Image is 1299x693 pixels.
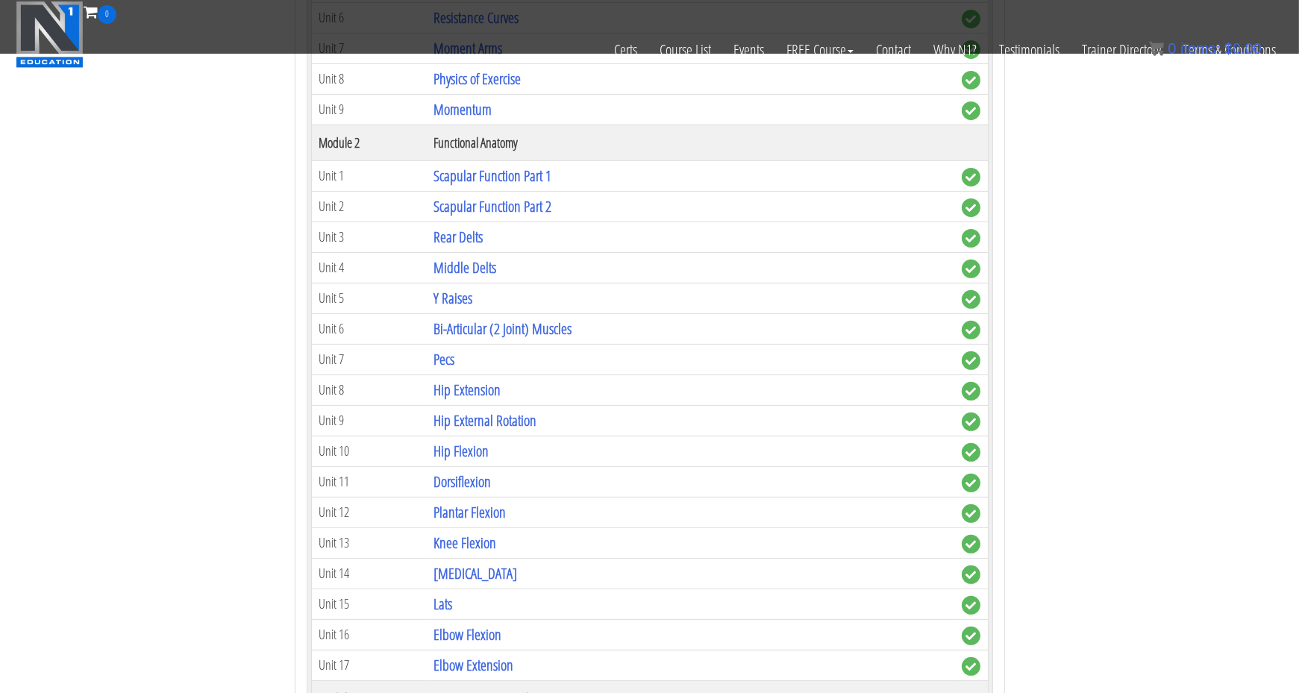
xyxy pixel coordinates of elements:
a: Elbow Flexion [433,624,501,645]
td: Unit 16 [311,619,426,650]
span: complete [962,321,980,339]
a: Hip External Rotation [433,410,536,430]
a: [MEDICAL_DATA] [433,563,517,583]
td: Unit 17 [311,650,426,680]
td: Unit 13 [311,527,426,558]
span: complete [962,535,980,554]
td: Unit 12 [311,497,426,527]
span: complete [962,290,980,309]
td: Unit 2 [311,191,426,222]
span: complete [962,443,980,462]
a: Contact [865,24,922,76]
a: Bi-Articular (2 Joint) Muscles [433,319,572,339]
a: Middle Delts [433,257,496,277]
a: Why N1? [922,24,988,76]
td: Unit 10 [311,436,426,466]
a: Course List [648,24,722,76]
a: Knee Flexion [433,533,496,553]
a: FREE Course [775,24,865,76]
td: Unit 6 [311,313,426,344]
span: complete [962,565,980,584]
td: Unit 1 [311,160,426,191]
span: 0 [98,5,116,24]
span: complete [962,71,980,90]
td: Unit 9 [311,405,426,436]
img: n1-education [16,1,84,68]
a: Physics of Exercise [433,69,521,89]
span: $ [1224,40,1233,57]
a: 0 items: $0.00 [1149,40,1262,57]
span: complete [962,198,980,217]
span: items: [1180,40,1220,57]
a: Elbow Extension [433,655,513,675]
td: Unit 7 [311,344,426,374]
td: Unit 4 [311,252,426,283]
span: complete [962,413,980,431]
a: Hip Extension [433,380,501,400]
span: 0 [1168,40,1176,57]
td: Unit 15 [311,589,426,619]
a: 0 [84,1,116,22]
td: Unit 8 [311,374,426,405]
td: Unit 5 [311,283,426,313]
td: Unit 11 [311,466,426,497]
a: Certs [603,24,648,76]
a: Scapular Function Part 2 [433,196,551,216]
th: Functional Anatomy [426,125,954,160]
span: complete [962,657,980,676]
span: complete [962,596,980,615]
span: complete [962,229,980,248]
a: Events [722,24,775,76]
span: complete [962,101,980,120]
td: Unit 3 [311,222,426,252]
td: Unit 9 [311,94,426,125]
bdi: 0.00 [1224,40,1262,57]
a: Testimonials [988,24,1071,76]
a: Terms & Conditions [1172,24,1287,76]
a: Pecs [433,349,454,369]
a: Hip Flexion [433,441,489,461]
span: complete [962,504,980,523]
a: Dorsiflexion [433,471,491,492]
a: Lats [433,594,452,614]
a: Momentum [433,99,492,119]
a: Rear Delts [433,227,483,247]
td: Unit 8 [311,63,426,94]
span: complete [962,351,980,370]
span: complete [962,627,980,645]
a: Y Raises [433,288,472,308]
span: complete [962,260,980,278]
a: Trainer Directory [1071,24,1172,76]
span: complete [962,382,980,401]
span: complete [962,474,980,492]
th: Module 2 [311,125,426,160]
span: complete [962,168,980,186]
a: Plantar Flexion [433,502,506,522]
img: icon11.png [1149,41,1164,56]
td: Unit 14 [311,558,426,589]
a: Scapular Function Part 1 [433,166,551,186]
